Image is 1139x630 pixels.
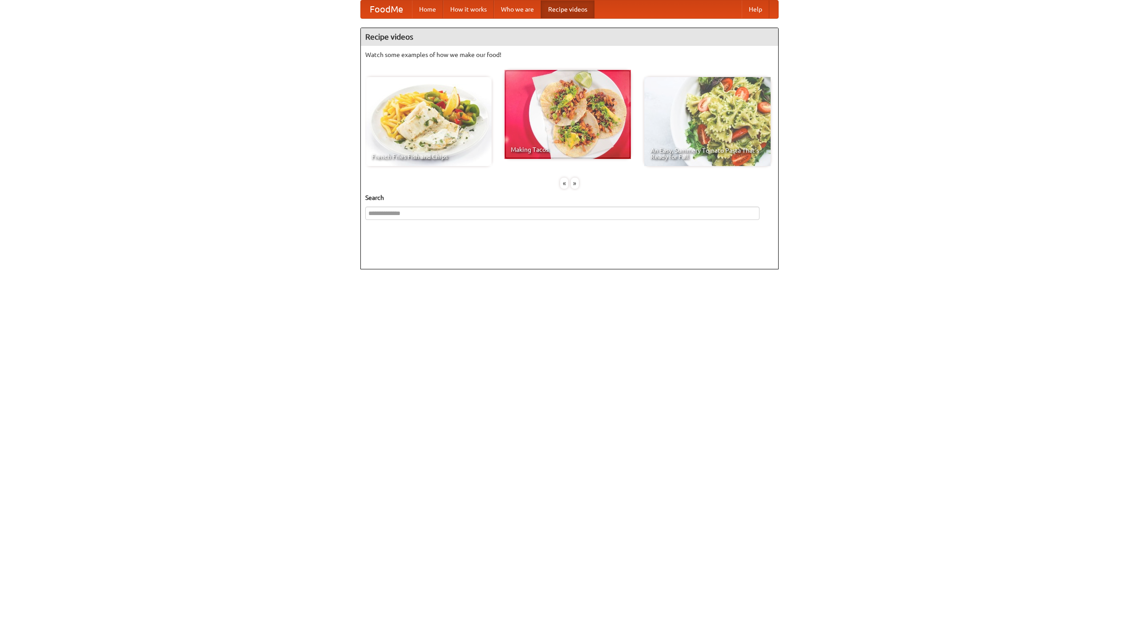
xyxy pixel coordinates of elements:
[650,147,764,160] span: An Easy, Summery Tomato Pasta That's Ready for Fall
[571,178,579,189] div: »
[412,0,443,18] a: Home
[505,70,631,159] a: Making Tacos
[365,77,492,166] a: French Fries Fish and Chips
[443,0,494,18] a: How it works
[644,77,771,166] a: An Easy, Summery Tomato Pasta That's Ready for Fall
[372,154,485,160] span: French Fries Fish and Chips
[511,146,625,153] span: Making Tacos
[365,50,774,59] p: Watch some examples of how we make our food!
[742,0,769,18] a: Help
[361,0,412,18] a: FoodMe
[541,0,594,18] a: Recipe videos
[494,0,541,18] a: Who we are
[560,178,568,189] div: «
[365,193,774,202] h5: Search
[361,28,778,46] h4: Recipe videos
